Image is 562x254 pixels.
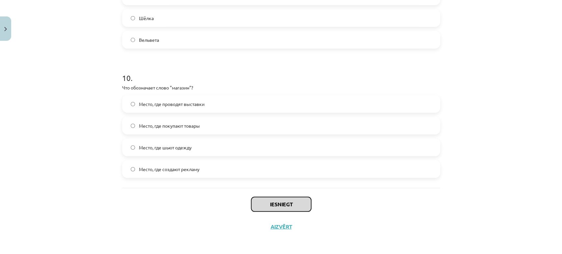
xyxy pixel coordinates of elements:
span: Вельвета [139,37,159,43]
input: Вельвета [131,38,135,42]
span: Место, где проводят выставки [139,101,204,108]
span: Шёлка [139,15,154,22]
input: Место, где шьют одежду [131,145,135,150]
button: Iesniegt [251,197,311,212]
input: Место, где проводят выставки [131,102,135,106]
p: Что обозначает слово "магазин"? [122,84,440,91]
span: Место, где создают рекламу [139,166,200,173]
h1: 10 . [122,62,440,82]
input: Место, где покупают товары [131,124,135,128]
button: Aizvērt [269,223,294,230]
input: Шёлка [131,16,135,20]
input: Место, где создают рекламу [131,167,135,171]
span: Место, где покупают товары [139,122,200,129]
span: Место, где шьют одежду [139,144,192,151]
img: icon-close-lesson-0947bae3869378f0d4975bcd49f059093ad1ed9edebbc8119c70593378902aed.svg [4,27,7,31]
